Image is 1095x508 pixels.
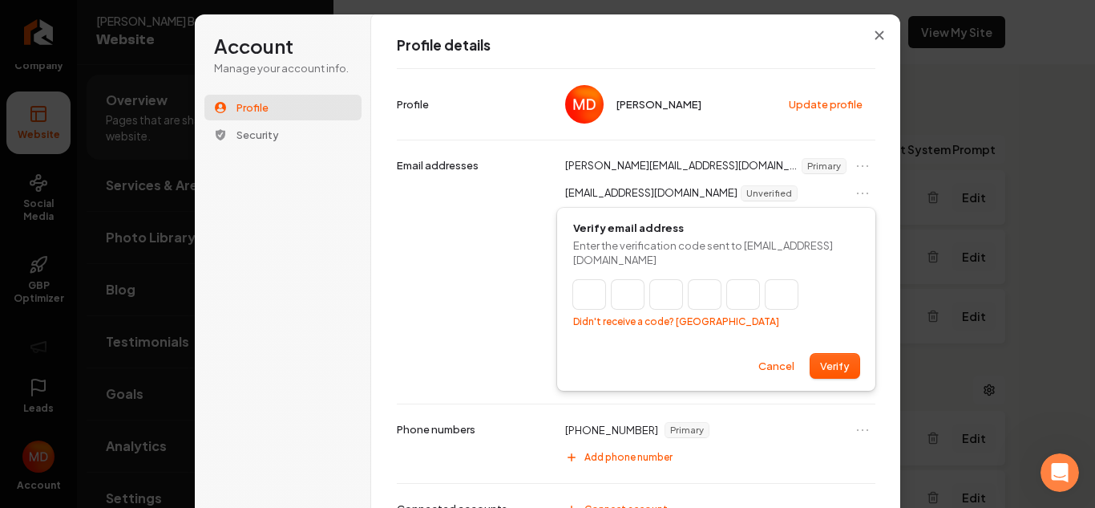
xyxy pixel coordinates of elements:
span: Security [236,128,279,142]
button: Open menu [853,184,872,203]
span: [PERSON_NAME] [616,97,701,112]
p: [PERSON_NAME][EMAIL_ADDRESS][DOMAIN_NAME] [565,158,798,174]
p: Phone numbers [397,422,475,437]
span: Add phone number [584,451,673,464]
h1: Profile details [397,36,875,55]
p: [EMAIL_ADDRESS][DOMAIN_NAME] [565,185,737,201]
button: Cancel [749,354,804,378]
img: Matthew Duffy [565,85,604,124]
h1: Verify email address [573,221,859,235]
p: Manage your account info. [214,61,352,75]
button: Update profile [781,92,872,116]
span: Primary [802,159,846,173]
button: Add phone number [557,445,875,470]
button: Verify [810,354,859,378]
button: Open menu [853,156,872,176]
p: Enter the verification code sent to [EMAIL_ADDRESS][DOMAIN_NAME] [573,238,859,267]
h1: Account [214,34,352,59]
p: [PHONE_NUMBER] [565,423,658,437]
p: Profile [397,97,429,112]
input: Enter verification code [573,280,830,309]
button: Security [204,122,362,148]
span: Profile [236,100,269,115]
button: Open menu [853,421,872,440]
button: Profile [204,95,362,120]
button: Close modal [865,21,894,50]
span: Unverified [741,186,797,201]
p: Email addresses [397,158,479,173]
iframe: Intercom live chat [1040,453,1079,492]
button: Didn't receive a code? [GEOGRAPHIC_DATA] [573,315,779,328]
span: Primary [665,423,709,437]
